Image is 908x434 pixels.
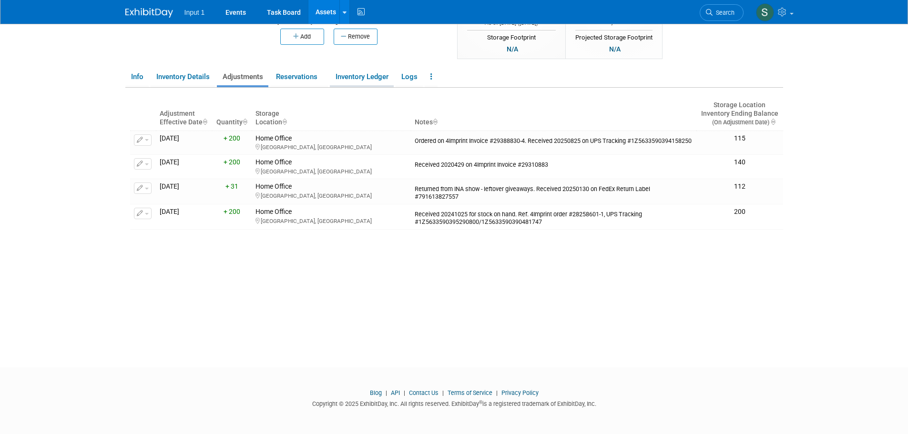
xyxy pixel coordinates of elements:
a: Terms of Service [448,389,492,396]
div: Home Office [255,158,407,175]
button: Remove [334,29,377,45]
div: 140 [700,158,779,167]
th: Storage Location : activate to sort column ascending [252,97,411,131]
div: 112 [700,182,779,191]
a: API [391,389,400,396]
th: Adjustment Effective Date : activate to sort column ascending [156,97,213,131]
a: Info [125,69,149,85]
div: Home Office [255,182,407,200]
img: ExhibitDay [125,8,173,18]
a: Logs [396,69,423,85]
a: Adjustments [217,69,268,85]
a: Search [700,4,744,21]
div: [GEOGRAPHIC_DATA], [GEOGRAPHIC_DATA] [255,216,407,225]
a: Inventory Ledger [330,69,394,85]
div: Received 20241025 for stock on hand. Ref. 4Imprint order #28258601-1, UPS Tracking #1Z56335903952... [415,208,693,226]
sup: ® [479,400,482,405]
div: N/A [504,44,521,54]
span: + 200 [224,158,240,166]
th: Quantity : activate to sort column ascending [212,97,252,131]
td: [DATE] [156,179,213,204]
div: 115 [700,134,779,143]
span: + 200 [224,208,240,215]
div: Received 2020429 on 4Imprint Invoice #29310883 [415,158,693,169]
button: Add [280,29,324,45]
div: [GEOGRAPHIC_DATA], [GEOGRAPHIC_DATA] [255,167,407,175]
span: + 31 [225,182,238,190]
td: [DATE] [156,155,213,179]
span: | [494,389,500,396]
div: Home Office [255,134,407,151]
th: Storage LocationInventory Ending Balance (On Adjustment Date) : activate to sort column ascending [696,97,783,131]
img: Susan Stout [756,3,774,21]
span: + 200 [224,134,240,142]
span: Search [713,9,735,16]
span: | [383,389,389,396]
span: Input 1 [184,9,205,16]
span: | [401,389,408,396]
th: Notes : activate to sort column ascending [411,97,696,131]
td: [DATE] [156,131,213,155]
a: Blog [370,389,382,396]
div: Ordered on 4Imprint Invoice #29388830-4. Received 20250825 on UPS Tracking #1Z5633590394158250 [415,134,693,145]
span: (On Adjustment Date) [704,119,769,126]
div: Projected Storage Footprint [575,30,653,42]
div: [GEOGRAPHIC_DATA], [GEOGRAPHIC_DATA] [255,191,407,200]
td: [DATE] [156,204,213,230]
div: Returned from INA show - leftover giveaways. Received 20250130 on FedEx Return Label #791613827557 [415,182,693,201]
a: Privacy Policy [501,389,539,396]
a: Reservations [270,69,328,85]
a: Inventory Details [151,69,215,85]
div: Storage Footprint [467,30,556,42]
div: N/A [606,44,623,54]
a: Contact Us [409,389,439,396]
div: Home Office [255,208,407,225]
div: [GEOGRAPHIC_DATA], [GEOGRAPHIC_DATA] [255,142,407,151]
div: 200 [700,208,779,216]
span: | [440,389,446,396]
